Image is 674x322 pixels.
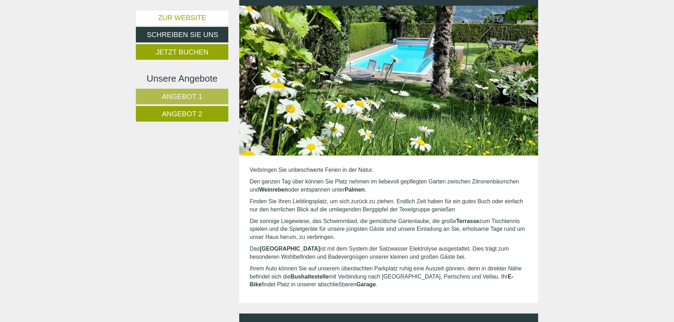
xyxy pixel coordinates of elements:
strong: Weinreben [259,187,288,193]
strong: [GEOGRAPHIC_DATA] [260,246,320,252]
strong: Garage [356,281,376,287]
p: Finden Sie Ihren Lieblingsplatz, um sich zurück zu ziehen. Endlich Zeit haben für ein gutes Buch ... [250,198,528,214]
a: Zur Website [136,11,228,25]
p: Die sonnige Liegewiese, das Schwimmbad, die gemütliche Gartenlaube, die große zum Tischtennis spi... [250,217,528,242]
div: Unsere Angebote [136,72,228,85]
p: Ihrem Auto können Sie auf unserem überdachten Parkplatz ruhig eine Auszeit gönnen, denn in direkt... [250,265,528,289]
button: Next [518,72,526,89]
p: Verbringen Sie unbeschwerte Ferien in der Natur. [250,166,528,174]
strong: Terrasse [456,218,480,224]
button: Previous [252,72,259,89]
a: Jetzt buchen [136,44,228,60]
span: Angebot 2 [162,110,202,118]
p: Das ist mit dem System der Salzwasser Elektrolyse ausgestattet. Dies trägt zum besonderen Wohlbef... [250,245,528,261]
a: Schreiben Sie uns [136,27,228,42]
strong: Palmen [345,187,365,193]
p: Den ganzen Tag über können Sie Platz nehmen im liebevoll gepflegten Garten zwischen Zitronenbäumc... [250,178,528,194]
strong: Bushaltestelle [290,274,329,280]
span: Angebot 1 [162,93,202,100]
